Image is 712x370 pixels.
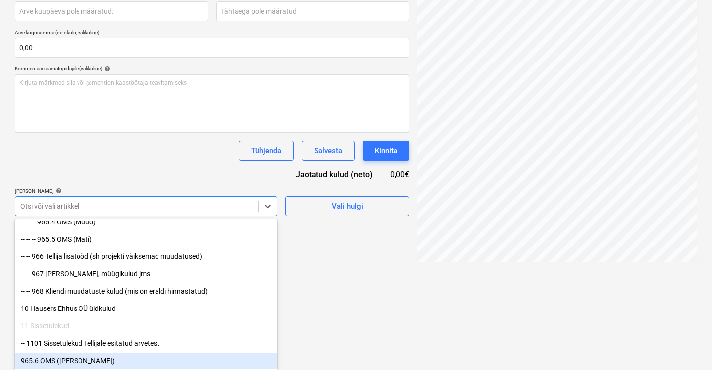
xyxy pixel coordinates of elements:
div: -- -- 966 Tellija lisatööd (sh projekti väiksemad muudatused) [15,248,277,264]
button: Vali hulgi [285,196,409,216]
div: 11 Sissetulekud [15,318,277,334]
div: 10 Hausers Ehitus OÜ üldkulud [15,301,277,316]
div: Kinnita [375,144,397,157]
div: Kommentaar raamatupidajale (valikuline) [15,65,409,72]
div: -- -- 968 Kliendi muudatuste kulud (mis on eraldi hinnastatud) [15,283,277,299]
div: -- 1101 Sissetulekud Tellijale esitatud arvetest [15,335,277,351]
button: Kinnita [363,141,409,161]
div: 965.6 OMS ([PERSON_NAME]) [15,353,277,369]
div: Jaotatud kulud (neto) [280,169,389,180]
div: [PERSON_NAME] [15,188,277,194]
div: Vali hulgi [332,200,363,213]
div: Tühjenda [251,144,281,157]
button: Salvesta [302,141,355,161]
div: 0,00€ [389,169,409,180]
input: Arve kogusumma (netokulu, valikuline) [15,38,409,58]
input: Tähtaega pole määratud [216,1,409,21]
input: Arve kuupäeva pole määratud. [15,1,208,21]
div: -- -- -- 965.4 OMS (Muud) [15,214,277,230]
div: Salvesta [314,144,342,157]
span: help [54,188,62,194]
div: 965.6 OMS (Tomy EHA) [15,353,277,369]
div: -- -- 967 [PERSON_NAME], müügikulud jms [15,266,277,282]
div: -- -- 967 Tellija kulud, müügikulud jms [15,266,277,282]
button: Tühjenda [239,141,294,161]
div: -- -- -- 965.5 OMS (Mati) [15,231,277,247]
span: help [102,66,110,72]
p: Arve kogusumma (netokulu, valikuline) [15,29,409,38]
